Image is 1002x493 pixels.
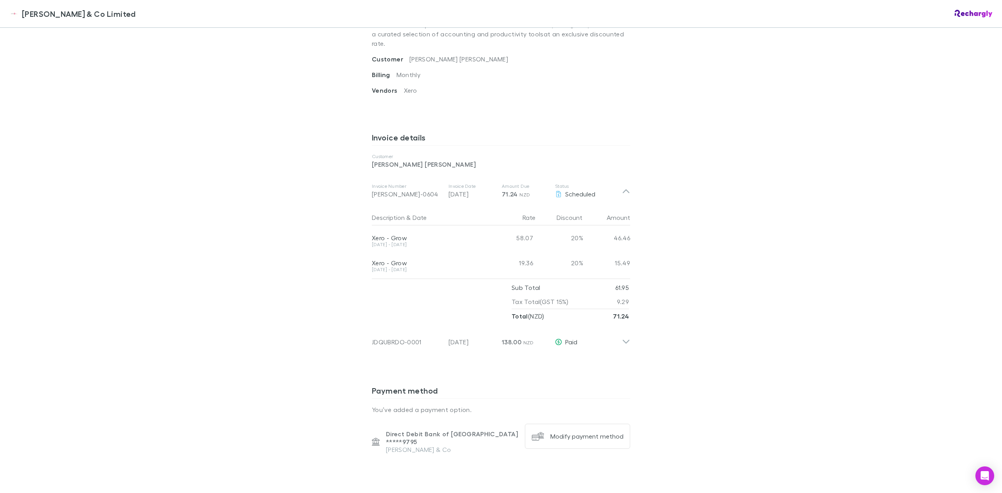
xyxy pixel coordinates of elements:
button: Description [372,210,405,225]
span: Vendors [372,86,404,94]
img: Rechargly Logo [955,10,993,18]
span: NZD [523,340,534,345]
p: Invoice Date [449,183,496,189]
button: Modify payment method [525,424,630,449]
div: JDQUBRDO-0001 [372,337,442,347]
button: Date [413,210,427,225]
p: Invoice Number [372,183,442,189]
span: [PERSON_NAME] & Co Limited [22,8,136,20]
span: 138.00 [502,338,521,346]
span: Scheduled [565,190,595,198]
span: Monthly [396,71,421,78]
div: Modify payment method [550,432,624,440]
img: Modify payment method's Logo [532,430,544,443]
div: 20% [536,250,583,275]
span: Xero [404,86,417,94]
div: Invoice Number[PERSON_NAME]-0604Invoice Date[DATE]Amount Due71.24 NZDStatusScheduled [366,175,636,207]
div: [PERSON_NAME]-0604 [372,189,442,199]
div: 15.49 [583,250,630,275]
p: You’ve added a payment option. [372,405,630,414]
div: Xero - Grow [372,259,486,267]
strong: 71.24 [613,312,629,320]
span: [PERSON_NAME] [PERSON_NAME] [409,55,508,63]
p: ( NZD ) [512,309,544,323]
span: 71.24 [502,190,518,198]
p: 9.29 [617,295,629,309]
p: [DATE] [449,189,496,199]
div: JDQUBRDO-0001[DATE]138.00 NZDPaid [366,323,636,354]
p: Customer [372,153,630,160]
span: Customer [372,55,409,63]
div: Xero - Grow [372,234,486,242]
p: Status [555,183,622,189]
div: Open Intercom Messenger [975,466,994,485]
span: Billing [372,71,396,79]
div: & [372,210,486,225]
strong: Total [512,312,528,320]
p: . The software suite subscription gives you access to a curated selection of accounting and produ... [372,14,630,54]
div: 20% [536,225,583,250]
p: [PERSON_NAME] [PERSON_NAME] [372,160,630,169]
h3: Payment method [372,386,630,398]
p: Sub Total [512,281,540,295]
p: [DATE] [449,337,496,347]
div: 19.36 [489,250,536,275]
div: [DATE] - [DATE] [372,242,486,247]
p: Direct Debit Bank of [GEOGRAPHIC_DATA] ***** 9795 [386,430,519,446]
span: NZD [519,192,530,198]
p: Tax Total (GST 15%) [512,295,569,309]
span: Paid [565,338,577,345]
div: 58.07 [489,225,536,250]
p: [PERSON_NAME] & Co [386,446,519,453]
div: 46.46 [583,225,630,250]
h3: Invoice details [372,133,630,145]
div: [DATE] - [DATE] [372,267,486,272]
img: Epplett & Co Limited's Logo [9,9,19,18]
p: 61.95 [615,281,629,295]
p: Amount Due [502,183,549,189]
